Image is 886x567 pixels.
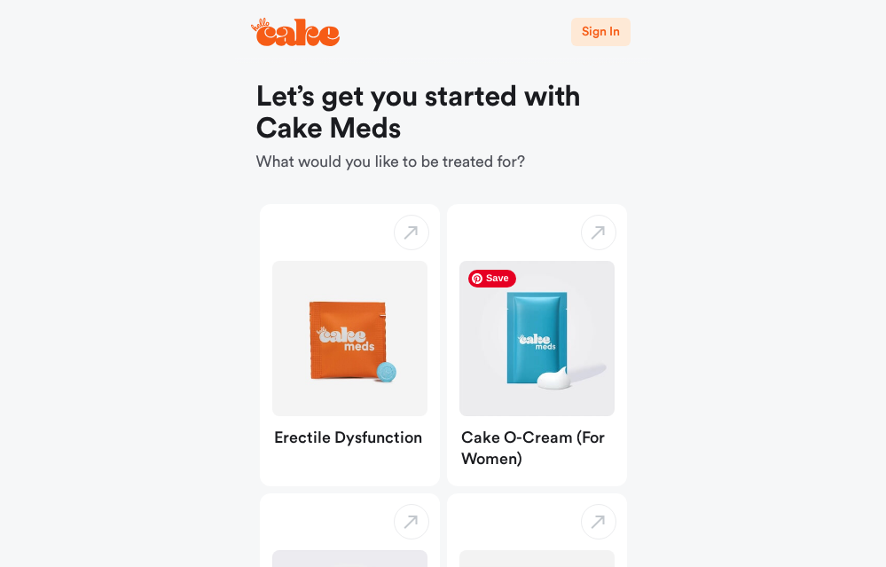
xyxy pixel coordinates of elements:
[468,270,516,287] span: Save
[260,416,440,465] div: Erectile Dysfunction
[459,261,615,416] img: Cake O-Cream (for Women)
[256,82,631,174] div: What would you like to be treated for?
[571,18,630,46] button: Sign In
[582,26,619,38] span: Sign In
[256,82,631,146] h1: Let’s get you started with Cake Meds
[447,416,627,486] div: Cake O-Cream (for Women)
[272,261,427,416] img: Erectile Dysfunction
[260,204,440,486] button: Erectile DysfunctionErectile Dysfunction
[447,204,627,486] button: Cake O-Cream (for Women)Cake O-Cream (for Women)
